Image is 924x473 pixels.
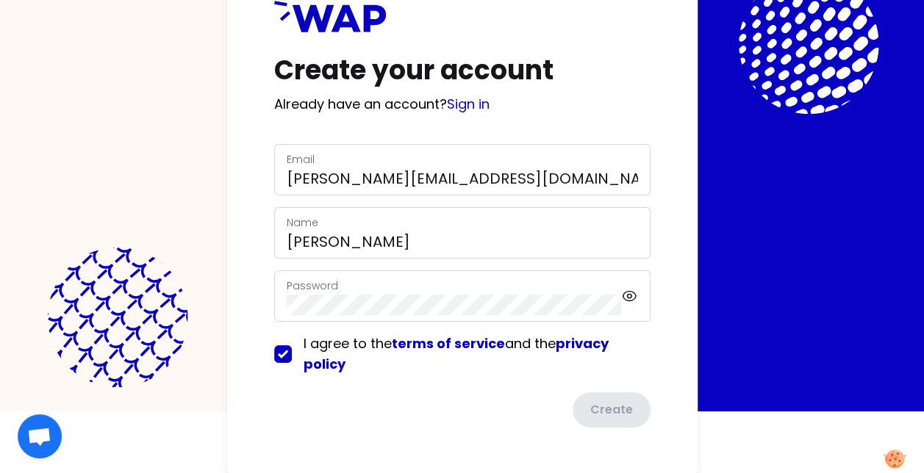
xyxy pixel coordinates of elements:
[287,278,338,293] label: Password
[447,95,490,113] a: Sign in
[304,334,609,373] a: privacy policy
[392,334,505,353] a: terms of service
[18,414,62,458] div: Ouvrir le chat
[573,392,651,427] button: Create
[304,334,609,373] span: I agree to the and the
[287,215,318,230] label: Name
[274,94,651,115] p: Already have an account?
[287,152,315,167] label: Email
[274,56,651,85] h1: Create your account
